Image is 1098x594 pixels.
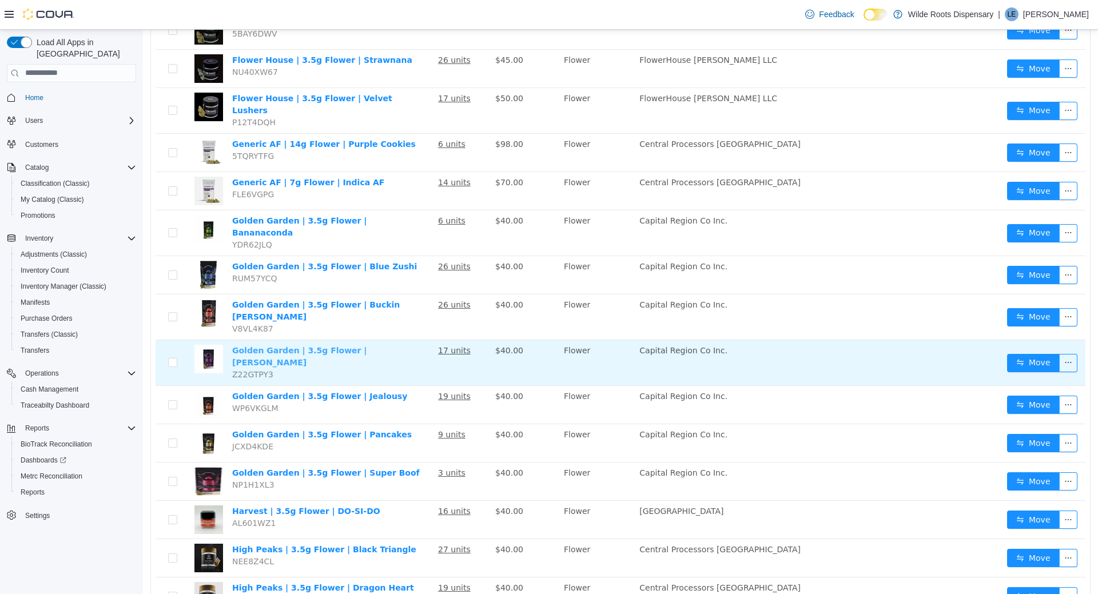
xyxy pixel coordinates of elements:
span: Reports [16,485,136,499]
div: Lexi Ernest [1005,7,1019,21]
p: Wilde Roots Dispensary [908,7,993,21]
a: Inventory Manager (Classic) [16,280,111,293]
button: icon: swapMove [864,152,917,170]
button: Catalog [21,161,53,174]
button: Operations [21,366,63,380]
a: Manifests [16,296,54,309]
button: Manifests [11,294,141,310]
a: Transfers [16,344,54,357]
span: Metrc Reconciliation [21,472,82,481]
button: Inventory Count [11,262,141,278]
span: P12T4DQH [89,88,133,97]
span: $50.00 [352,64,380,73]
span: Central Processors [GEOGRAPHIC_DATA] [496,553,658,563]
button: icon: ellipsis [916,194,934,213]
button: Customers [2,135,141,152]
button: Purchase Orders [11,310,141,326]
button: Classification (Classic) [11,176,141,192]
button: icon: swapMove [864,114,917,132]
a: Transfers (Classic) [16,328,82,341]
span: NU40XW67 [89,38,135,47]
span: BioTrack Reconciliation [16,437,136,451]
span: $98.00 [352,110,380,119]
a: Harvest | 3.5g Flower | DO-SI-DO [89,477,237,486]
u: 9 units [295,400,323,409]
span: Customers [21,137,136,151]
span: Adjustments (Classic) [16,248,136,261]
span: Manifests [21,298,50,307]
img: Flower House | 3.5g Flower | Strawnana hero shot [51,25,80,53]
button: icon: ellipsis [916,481,934,499]
td: Flower [416,181,492,226]
span: YDR62JLQ [89,210,129,220]
span: V8VL4K87 [89,294,130,304]
u: 3 units [295,438,323,448]
span: $70.00 [352,148,380,157]
span: Load All Apps in [GEOGRAPHIC_DATA] [32,37,136,59]
a: Adjustments (Classic) [16,248,91,261]
span: My Catalog (Classic) [21,195,84,204]
span: $40.00 [352,362,380,371]
span: Traceabilty Dashboard [21,401,89,410]
u: 19 units [295,553,328,563]
a: Flower House | 3.5g Flower | Velvet Lushers [89,64,249,85]
span: Central Processors [GEOGRAPHIC_DATA] [496,148,658,157]
button: icon: ellipsis [916,442,934,461]
td: Flower [416,433,492,471]
a: Classification (Classic) [16,177,94,190]
span: Classification (Classic) [16,177,136,190]
span: Customers [25,140,58,149]
span: Cash Management [16,382,136,396]
a: Inventory Count [16,264,74,277]
img: Golden Garden | 3.5g Flower | Super Boof hero shot [51,437,80,466]
span: Capital Region Co Inc. [496,270,584,280]
span: Reports [25,424,49,433]
span: Dashboards [16,453,136,467]
button: icon: swapMove [864,404,917,422]
button: Home [2,89,141,106]
button: Promotions [11,208,141,224]
span: Dashboards [21,456,66,465]
span: Metrc Reconciliation [16,469,136,483]
span: $40.00 [352,515,380,524]
span: $40.00 [352,477,380,486]
span: Users [25,116,43,125]
span: Inventory Manager (Classic) [21,282,106,291]
span: Feedback [819,9,854,20]
u: 16 units [295,477,328,486]
button: icon: ellipsis [916,519,934,537]
button: Operations [2,365,141,381]
a: Customers [21,138,63,152]
td: Flower [416,142,492,181]
img: High Peaks | 3.5g Flower | Dragon Heart hero shot [51,552,80,581]
span: Inventory [25,234,53,243]
img: Generic AF | 7g Flower | Indica AF hero shot [51,147,80,176]
span: Traceabilty Dashboard [16,398,136,412]
a: Flower House | 3.5g Flower | Strawnana [89,26,269,35]
button: Adjustments (Classic) [11,246,141,262]
span: Cash Management [21,385,78,394]
span: Home [21,90,136,105]
button: Reports [11,484,141,500]
span: $45.00 [352,26,380,35]
button: icon: ellipsis [916,114,934,132]
a: Reports [16,485,49,499]
button: Catalog [2,160,141,176]
button: icon: swapMove [864,481,917,499]
span: Central Processors [GEOGRAPHIC_DATA] [496,110,658,119]
button: My Catalog (Classic) [11,192,141,208]
img: High Peaks | 3.5g Flower | Black Triangle hero shot [51,514,80,543]
span: Promotions [16,209,136,222]
u: 26 units [295,232,328,241]
a: Promotions [16,209,60,222]
span: Transfers (Classic) [16,328,136,341]
a: Metrc Reconciliation [16,469,87,483]
a: Cash Management [16,382,83,396]
button: Users [2,113,141,129]
span: Transfers [16,344,136,357]
span: $40.00 [352,316,380,325]
a: Golden Garden | 3.5g Flower | Blue Zushi [89,232,274,241]
span: Transfers [21,346,49,355]
span: Promotions [21,211,55,220]
a: High Peaks | 3.5g Flower | Black Triangle [89,515,273,524]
